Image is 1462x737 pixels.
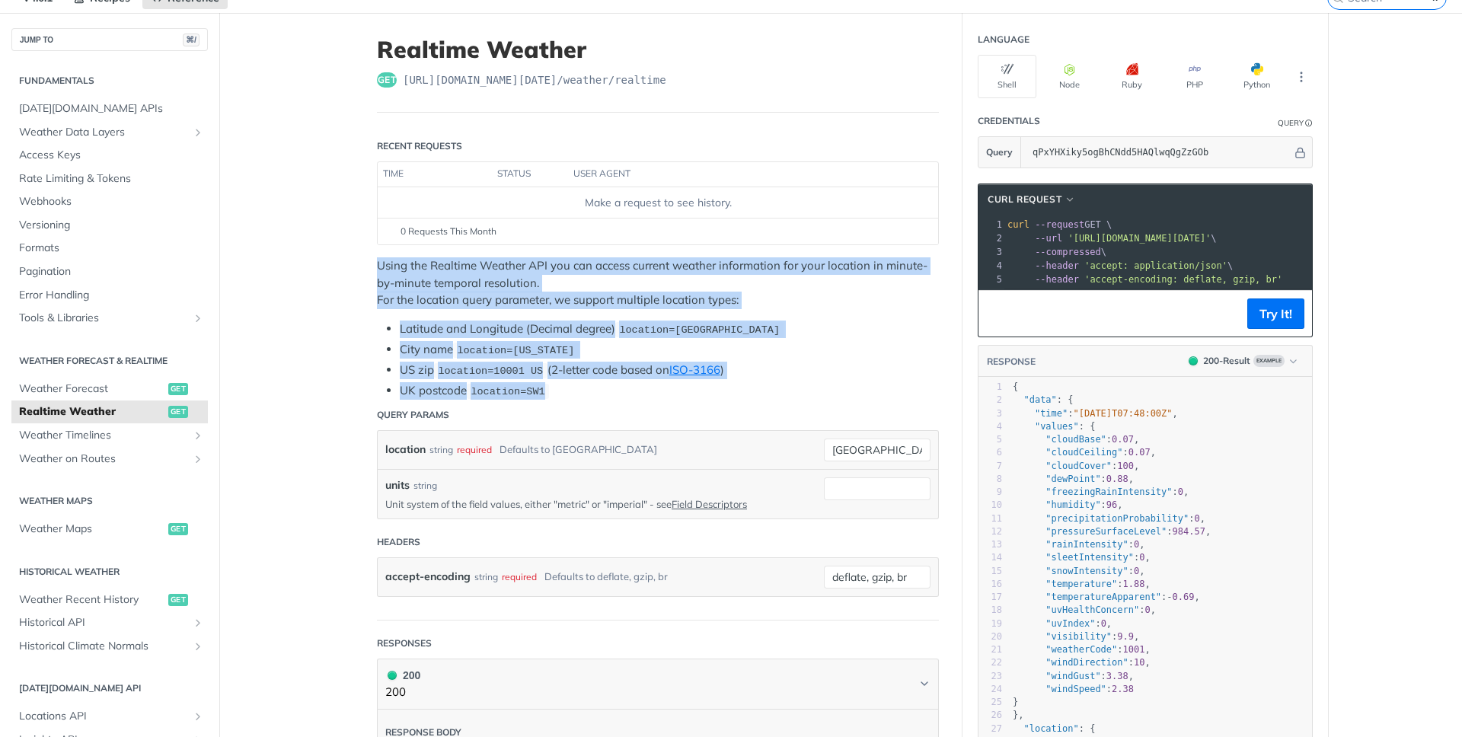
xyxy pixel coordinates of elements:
span: : , [1013,474,1134,484]
span: "temperatureApparent" [1045,592,1161,602]
div: required [457,439,492,461]
span: : , [1013,566,1145,576]
button: Copy to clipboard [986,302,1007,325]
div: 12 [978,525,1002,538]
a: Error Handling [11,284,208,307]
div: 18 [978,604,1002,617]
div: Credentials [978,114,1040,128]
button: 200200-ResultExample [1181,353,1304,368]
h2: Fundamentals [11,74,208,88]
h2: Weather Forecast & realtime [11,354,208,368]
div: 6 [978,446,1002,459]
span: get [168,383,188,395]
div: 5 [978,273,1004,286]
span: 9.9 [1117,631,1134,642]
span: : { [1013,723,1095,734]
div: Defaults to [GEOGRAPHIC_DATA] [500,439,657,461]
div: string [474,566,498,588]
span: Example [1253,355,1285,367]
span: : , [1013,461,1139,471]
span: Query [986,145,1013,159]
span: get [168,406,188,418]
span: 0 [1144,605,1150,615]
span: 0.07 [1128,447,1151,458]
span: '[URL][DOMAIN_NAME][DATE]' [1068,233,1211,244]
span: - [1167,592,1172,602]
h2: Historical Weather [11,565,208,579]
a: Weather Mapsget [11,518,208,541]
div: 26 [978,709,1002,722]
div: 13 [978,538,1002,551]
div: 2 [978,231,1004,245]
span: "weatherCode" [1045,644,1117,655]
button: Show subpages for Weather Timelines [192,429,204,442]
span: Access Keys [19,148,204,163]
span: "values" [1035,421,1079,432]
div: 200 [385,667,420,684]
button: Shell [978,55,1036,98]
th: user agent [568,162,908,187]
div: 2 [978,394,1002,407]
h2: [DATE][DOMAIN_NAME] API [11,681,208,695]
span: 0 [1134,566,1139,576]
span: : , [1013,657,1151,668]
p: Using the Realtime Weather API you can access current weather information for your location in mi... [377,257,939,309]
h1: Realtime Weather [377,36,939,63]
h2: Weather Maps [11,494,208,508]
span: "location" [1023,723,1078,734]
button: Show subpages for Weather on Routes [192,453,204,465]
span: : , [1013,552,1151,563]
span: : , [1013,644,1151,655]
span: "sleetIntensity" [1045,552,1134,563]
span: Weather Recent History [19,592,164,608]
span: "windSpeed" [1045,684,1106,694]
input: apikey [1025,137,1292,167]
span: "rainIntensity" [1045,539,1128,550]
span: "data" [1023,394,1056,405]
button: Show subpages for Locations API [192,710,204,723]
span: Weather on Routes [19,451,188,467]
span: "visibility" [1045,631,1112,642]
div: 1 [978,381,1002,394]
div: 7 [978,460,1002,473]
span: GET \ [1007,219,1112,230]
span: "windDirection" [1045,657,1128,668]
span: "temperature" [1045,579,1117,589]
a: Weather Recent Historyget [11,589,208,611]
span: ⌘/ [183,33,200,46]
div: 200 - Result [1203,354,1250,368]
span: : , [1013,526,1211,537]
div: Responses [377,636,432,650]
div: Headers [377,535,420,549]
span: 0 [1178,487,1183,497]
a: Realtime Weatherget [11,400,208,423]
span: "cloudBase" [1045,434,1106,445]
span: : , [1013,487,1189,497]
div: 8 [978,473,1002,486]
p: Unit system of the field values, either "metric" or "imperial" - see [385,497,801,511]
div: 14 [978,551,1002,564]
div: 24 [978,683,1002,696]
span: "dewPoint" [1045,474,1100,484]
span: : , [1013,579,1151,589]
th: time [378,162,492,187]
li: Latitude and Longitude (Decimal degree) [400,321,939,338]
button: Hide [1292,145,1308,160]
svg: Chevron [918,678,931,690]
span: \ [1007,247,1106,257]
button: 200 200200 [385,667,931,701]
a: Weather Forecastget [11,378,208,400]
div: QueryInformation [1278,117,1313,129]
div: 23 [978,670,1002,683]
div: 9 [978,486,1002,499]
div: Make a request to see history. [384,195,932,211]
div: Recent Requests [377,139,462,153]
span: : , [1013,605,1156,615]
div: 16 [978,578,1002,591]
div: Query [1278,117,1304,129]
a: Locations APIShow subpages for Locations API [11,705,208,728]
div: 17 [978,591,1002,604]
span: 200 [1189,356,1198,365]
span: --compressed [1035,247,1101,257]
span: Weather Data Layers [19,125,188,140]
